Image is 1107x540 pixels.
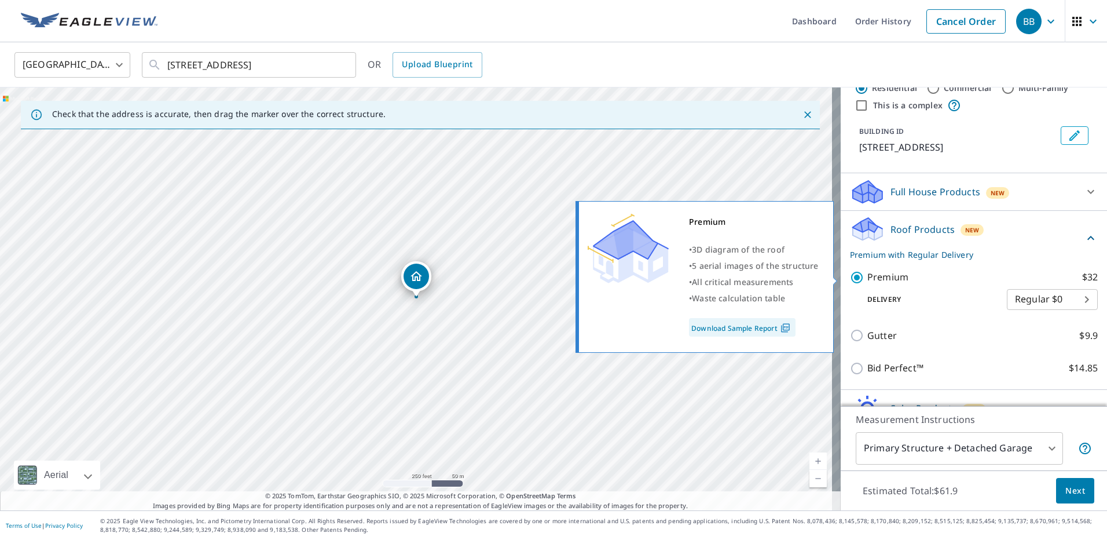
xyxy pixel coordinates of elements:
[853,478,967,503] p: Estimated Total: $61.9
[21,13,157,30] img: EV Logo
[965,225,980,235] span: New
[856,413,1092,426] p: Measurement Instructions
[689,274,819,290] div: •
[45,521,83,530] a: Privacy Policy
[890,402,956,415] p: Solar Products
[850,294,1007,305] p: Delivery
[890,185,980,199] p: Full House Products
[1061,126,1088,145] button: Edit building 1
[689,258,819,274] div: •
[41,461,72,490] div: Aerial
[368,52,482,78] div: OR
[689,290,819,307] div: •
[1078,442,1092,455] span: Your report will include the primary structure and a detached garage if one exists.
[52,109,386,119] p: Check that the address is accurate, then drag the marker over the correct structure.
[265,491,576,501] span: © 2025 TomTom, Earthstar Geographics SIO, © 2025 Microsoft Corporation, ©
[692,276,793,287] span: All critical measurements
[401,261,431,297] div: Dropped pin, building 1, Residential property, 74 S 17th St Terre Haute, IN 47807
[872,82,917,94] label: Residential
[689,242,819,258] div: •
[859,140,1056,154] p: [STREET_ADDRESS]
[1007,283,1098,316] div: Regular $0
[867,361,923,375] p: Bid Perfect™
[557,491,576,500] a: Terms
[867,270,908,284] p: Premium
[809,470,827,487] a: Current Level 17, Zoom Out
[692,244,785,255] span: 3D diagram of the roof
[850,395,1098,422] div: Solar ProductsNew
[402,57,472,72] span: Upload Blueprint
[778,323,793,333] img: Pdf Icon
[859,126,904,136] p: BUILDING ID
[14,461,100,490] div: Aerial
[1056,478,1094,504] button: Next
[967,405,981,414] span: New
[890,222,955,236] p: Roof Products
[1016,9,1042,34] div: BB
[692,293,785,304] span: Waste calculation table
[991,188,1005,198] span: New
[856,432,1063,465] div: Primary Structure + Detached Garage
[1018,82,1069,94] label: Multi-Family
[850,249,1084,261] p: Premium with Regular Delivery
[850,216,1098,261] div: Roof ProductsNewPremium with Regular Delivery
[506,491,555,500] a: OpenStreetMap
[1065,484,1085,498] span: Next
[867,329,897,343] p: Gutter
[1082,270,1098,284] p: $32
[100,517,1101,534] p: © 2025 Eagle View Technologies, Inc. and Pictometry International Corp. All Rights Reserved. Repo...
[167,49,332,81] input: Search by address or latitude-longitude
[588,214,669,283] img: Premium
[800,107,815,122] button: Close
[1079,329,1098,343] p: $9.9
[944,82,992,94] label: Commercial
[393,52,482,78] a: Upload Blueprint
[809,453,827,470] a: Current Level 17, Zoom In
[873,100,943,111] label: This is a complex
[689,214,819,230] div: Premium
[926,9,1006,34] a: Cancel Order
[6,521,42,530] a: Terms of Use
[692,260,818,271] span: 5 aerial images of the structure
[689,318,796,337] a: Download Sample Report
[6,522,83,529] p: |
[14,49,130,81] div: [GEOGRAPHIC_DATA]
[850,178,1098,206] div: Full House ProductsNew
[1069,361,1098,375] p: $14.85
